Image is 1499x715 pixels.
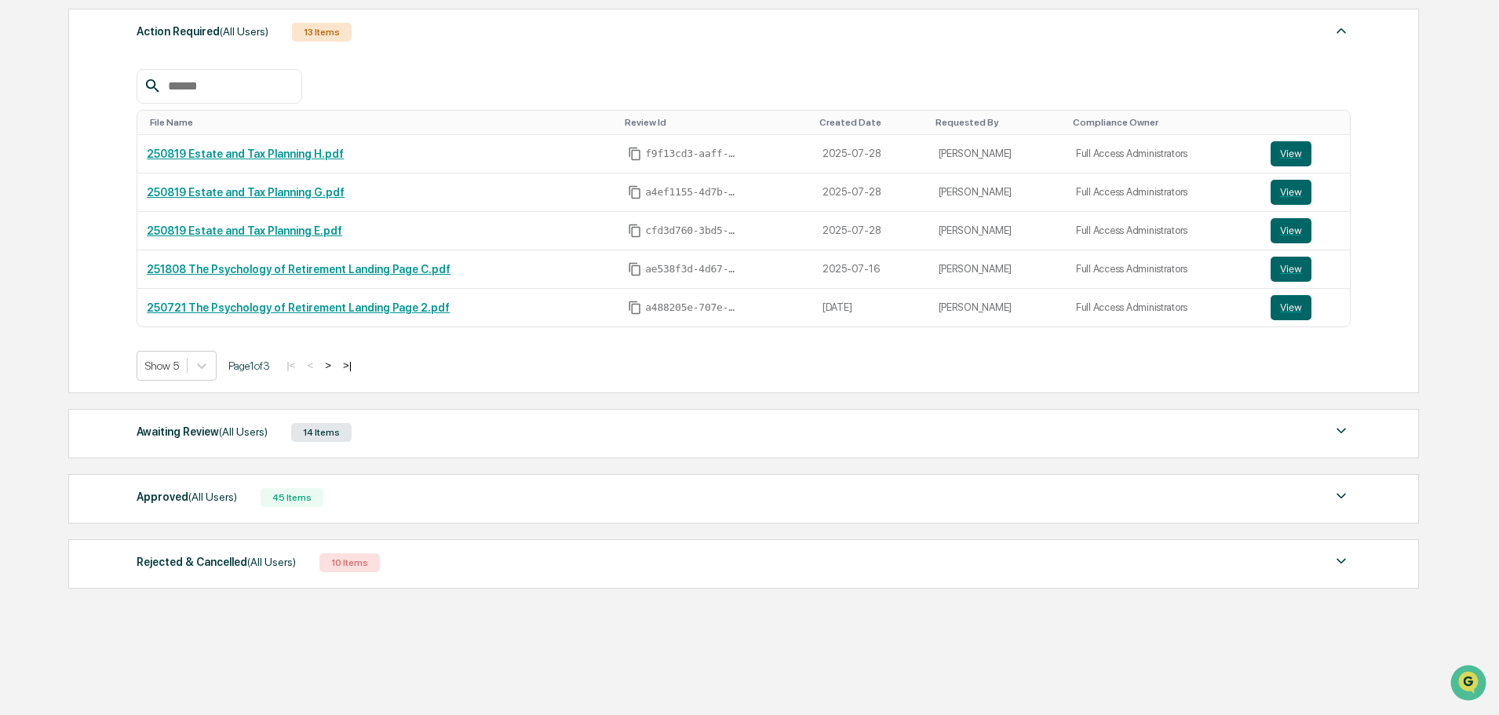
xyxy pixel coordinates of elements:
[228,359,270,372] span: Page 1 of 3
[1271,218,1311,243] button: View
[16,229,28,242] div: 🔎
[53,120,257,136] div: Start new chat
[628,301,642,315] span: Copy Id
[936,117,1060,128] div: Toggle SortBy
[53,136,199,148] div: We're available if you need us!
[1271,295,1340,320] a: View
[147,224,342,237] a: 250819 Estate and Tax Planning E.pdf
[628,185,642,199] span: Copy Id
[1271,257,1340,282] a: View
[1067,173,1261,212] td: Full Access Administrators
[813,250,929,289] td: 2025-07-16
[31,228,99,243] span: Data Lookup
[261,488,323,507] div: 45 Items
[16,199,28,212] div: 🖐️
[628,262,642,276] span: Copy Id
[129,198,195,213] span: Attestations
[302,359,318,372] button: <
[319,553,380,572] div: 10 Items
[188,491,237,503] span: (All Users)
[292,23,352,42] div: 13 Items
[137,421,268,442] div: Awaiting Review
[929,173,1067,212] td: [PERSON_NAME]
[267,125,286,144] button: Start new chat
[813,173,929,212] td: 2025-07-28
[645,186,739,199] span: a4ef1155-4d7b-460d-9fc2-b7dc6b8440ce
[282,359,300,372] button: |<
[320,359,336,372] button: >
[813,289,929,326] td: [DATE]
[1271,180,1311,205] button: View
[1271,180,1340,205] a: View
[628,224,642,238] span: Copy Id
[1332,21,1351,40] img: caret
[137,21,268,42] div: Action Required
[1274,117,1344,128] div: Toggle SortBy
[929,212,1067,250] td: [PERSON_NAME]
[929,289,1067,326] td: [PERSON_NAME]
[137,552,296,572] div: Rejected & Cancelled
[1067,212,1261,250] td: Full Access Administrators
[813,212,929,250] td: 2025-07-28
[111,265,190,278] a: Powered byPylon
[1271,141,1340,166] a: View
[1067,250,1261,289] td: Full Access Administrators
[819,117,923,128] div: Toggle SortBy
[1271,141,1311,166] button: View
[147,186,345,199] a: 250819 Estate and Tax Planning G.pdf
[645,301,739,314] span: a488205e-707e-4f64-9efe-10157ba20c38
[9,221,105,250] a: 🔎Data Lookup
[813,135,929,173] td: 2025-07-28
[16,120,44,148] img: 1746055101610-c473b297-6a78-478c-a979-82029cc54cd1
[1271,295,1311,320] button: View
[150,117,612,128] div: Toggle SortBy
[247,556,296,568] span: (All Users)
[628,147,642,161] span: Copy Id
[645,148,739,160] span: f9f13cd3-aaff-4ca8-8ef5-16e9ad270420
[147,301,450,314] a: 250721 The Psychology of Retirement Landing Page 2.pdf
[147,148,344,160] a: 250819 Estate and Tax Planning H.pdf
[1332,421,1351,440] img: caret
[338,359,356,372] button: >|
[41,71,259,88] input: Clear
[1271,218,1340,243] a: View
[1271,257,1311,282] button: View
[220,25,268,38] span: (All Users)
[108,192,201,220] a: 🗄️Attestations
[929,250,1067,289] td: [PERSON_NAME]
[147,263,450,275] a: 251808 The Psychology of Retirement Landing Page C.pdf
[156,266,190,278] span: Pylon
[31,198,101,213] span: Preclearance
[1067,135,1261,173] td: Full Access Administrators
[114,199,126,212] div: 🗄️
[1073,117,1255,128] div: Toggle SortBy
[291,423,352,442] div: 14 Items
[625,117,807,128] div: Toggle SortBy
[645,263,739,275] span: ae538f3d-4d67-4b87-abfa-e7cb15cdf275
[929,135,1067,173] td: [PERSON_NAME]
[9,192,108,220] a: 🖐️Preclearance
[219,425,268,438] span: (All Users)
[16,33,286,58] p: How can we help?
[1067,289,1261,326] td: Full Access Administrators
[137,487,237,507] div: Approved
[1449,663,1491,706] iframe: Open customer support
[645,224,739,237] span: cfd3d760-3bd5-4af0-a9d7-577854458835
[1332,487,1351,505] img: caret
[1332,552,1351,571] img: caret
